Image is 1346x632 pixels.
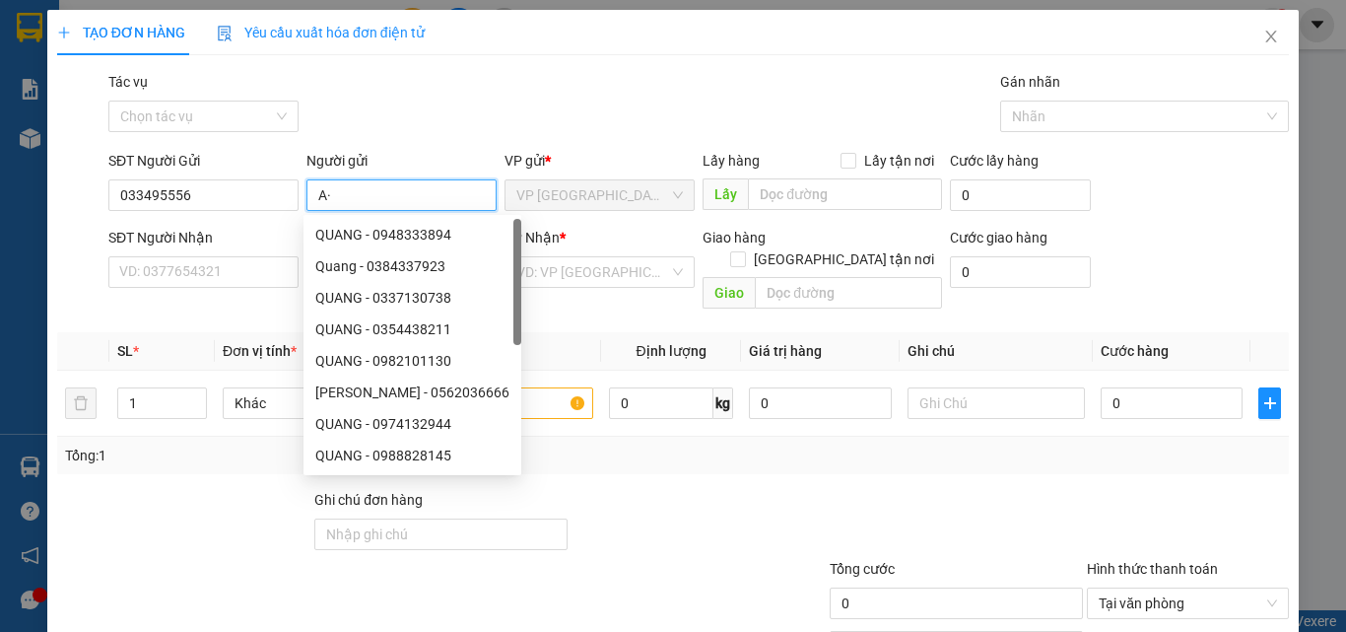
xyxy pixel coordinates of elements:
[6,143,120,155] span: In ngày:
[303,250,521,282] div: Quang - 0384337923
[303,282,521,314] div: QUANG - 0337130738
[57,26,71,39] span: plus
[950,256,1091,288] input: Cước giao hàng
[156,11,270,28] strong: ĐỒNG PHƯỚC
[950,230,1047,246] label: Cước giao hàng
[117,343,133,359] span: SL
[748,178,942,210] input: Dọc đường
[108,227,299,248] div: SĐT Người Nhận
[703,277,755,309] span: Giao
[1087,561,1218,577] label: Hình thức thanh toán
[856,150,942,172] span: Lấy tận nơi
[315,413,509,435] div: QUANG - 0974132944
[99,125,207,140] span: VPTB1508250001
[749,387,891,419] input: 0
[303,377,521,408] div: QUANG ANH - 0562036666
[217,26,233,41] img: icon
[315,445,509,466] div: QUANG - 0988828145
[908,387,1085,419] input: Ghi Chú
[713,387,733,419] span: kg
[303,314,521,345] div: QUANG - 0354438211
[314,492,423,508] label: Ghi chú đơn hàng
[315,224,509,246] div: QUANG - 0948333894
[315,255,509,277] div: Quang - 0384337923
[830,561,895,577] span: Tổng cước
[53,106,241,122] span: -----------------------------------------
[703,230,766,246] span: Giao hàng
[1000,74,1060,90] label: Gán nhãn
[900,332,1093,371] th: Ghi chú
[516,180,683,210] span: VP Tân Biên
[703,178,748,210] span: Lấy
[315,350,509,372] div: QUANG - 0982101130
[6,127,206,139] span: [PERSON_NAME]:
[749,343,822,359] span: Giá trị hàng
[65,387,97,419] button: delete
[315,287,509,309] div: QUANG - 0337130738
[303,219,521,250] div: QUANG - 0948333894
[950,153,1039,169] label: Cước lấy hàng
[1258,387,1281,419] button: plus
[223,343,297,359] span: Đơn vị tính
[7,12,95,99] img: logo
[746,248,942,270] span: [GEOGRAPHIC_DATA] tận nơi
[217,25,425,40] span: Yêu cầu xuất hóa đơn điện tử
[303,408,521,440] div: QUANG - 0974132944
[235,388,388,418] span: Khác
[108,74,148,90] label: Tác vụ
[1099,589,1277,618] span: Tại văn phòng
[156,32,265,56] span: Bến xe [GEOGRAPHIC_DATA]
[156,88,241,100] span: Hotline: 19001152
[636,343,706,359] span: Định lượng
[303,345,521,377] div: QUANG - 0982101130
[703,153,760,169] span: Lấy hàng
[950,179,1091,211] input: Cước lấy hàng
[43,143,120,155] span: 03:07:20 [DATE]
[156,59,271,84] span: 01 Võ Văn Truyện, KP.1, Phường 2
[303,440,521,471] div: QUANG - 0988828145
[1259,395,1280,411] span: plus
[1244,10,1299,65] button: Close
[65,445,521,466] div: Tổng: 1
[315,382,509,403] div: [PERSON_NAME] - 0562036666
[1263,29,1279,44] span: close
[505,150,695,172] div: VP gửi
[755,277,942,309] input: Dọc đường
[108,150,299,172] div: SĐT Người Gửi
[57,25,185,40] span: TẠO ĐƠN HÀNG
[1101,343,1169,359] span: Cước hàng
[315,318,509,340] div: QUANG - 0354438211
[314,519,568,550] input: Ghi chú đơn hàng
[306,150,497,172] div: Người gửi
[505,230,560,246] span: VP Nhận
